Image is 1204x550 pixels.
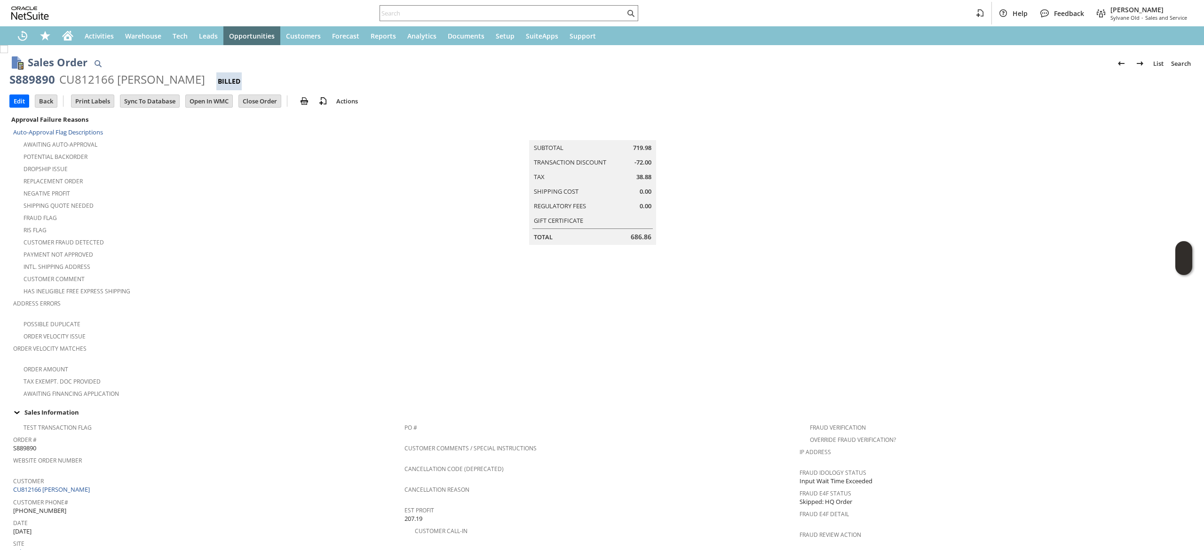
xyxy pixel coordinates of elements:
[534,216,583,225] a: Gift Certificate
[13,456,82,464] a: Website Order Number
[13,540,24,548] a: Site
[1054,9,1084,18] span: Feedback
[1149,56,1167,71] a: List
[13,498,68,506] a: Customer Phone#
[625,8,636,19] svg: Search
[199,31,218,40] span: Leads
[24,153,87,161] a: Potential Backorder
[800,469,866,477] a: Fraud Idology Status
[1116,58,1127,69] img: Previous
[24,214,57,222] a: Fraud Flag
[13,477,44,485] a: Customer
[24,424,92,432] a: Test Transaction Flag
[640,202,651,211] span: 0.00
[62,30,73,41] svg: Home
[631,232,651,242] span: 686.86
[1175,241,1192,275] iframe: Click here to launch Oracle Guided Learning Help Panel
[1167,56,1195,71] a: Search
[13,345,87,353] a: Order Velocity Matches
[229,31,275,40] span: Opportunities
[1145,14,1187,21] span: Sales and Service
[24,202,94,210] a: Shipping Quote Needed
[529,125,656,140] caption: Summary
[1134,58,1146,69] img: Next
[520,26,564,45] a: SuiteApps
[24,165,68,173] a: Dropship Issue
[570,31,596,40] span: Support
[24,251,93,259] a: Payment not approved
[13,506,66,515] span: [PHONE_NUMBER]
[24,320,80,328] a: Possible Duplicate
[34,26,56,45] div: Shortcuts
[13,527,32,536] span: [DATE]
[1141,14,1143,21] span: -
[24,238,104,246] a: Customer Fraud Detected
[299,95,310,107] img: print.svg
[371,31,396,40] span: Reports
[24,287,130,295] a: Has Ineligible Free Express Shipping
[24,263,90,271] a: Intl. Shipping Address
[28,55,87,70] h1: Sales Order
[526,31,558,40] span: SuiteApps
[216,72,242,90] div: Billed
[71,95,114,107] input: Print Labels
[24,141,97,149] a: Awaiting Auto-Approval
[13,444,36,453] span: S889890
[24,177,83,185] a: Replacement Order
[800,477,872,486] span: Input Wait Time Exceeded
[119,26,167,45] a: Warehouse
[534,173,545,181] a: Tax
[24,189,70,197] a: Negative Profit
[326,26,365,45] a: Forecast
[9,113,401,126] div: Approval Failure Reasons
[380,8,625,19] input: Search
[534,187,578,196] a: Shipping Cost
[92,58,103,69] img: Quick Find
[633,143,651,152] span: 719.98
[35,95,57,107] input: Back
[13,299,61,307] a: Address Errors
[800,497,852,506] span: Skipped: HQ Order
[1175,259,1192,275] span: Oracle Guided Learning Widget. To move around, please hold and drag
[9,406,1191,418] div: Sales Information
[280,26,326,45] a: Customers
[404,514,422,523] span: 207.19
[404,424,417,432] a: PO #
[534,158,606,166] a: Transaction Discount
[223,26,280,45] a: Opportunities
[120,95,179,107] input: Sync To Database
[800,489,851,497] a: Fraud E4F Status
[634,158,651,167] span: -72.00
[800,531,861,539] a: Fraud Review Action
[193,26,223,45] a: Leads
[1110,14,1140,21] span: Sylvane Old
[534,143,563,152] a: Subtotal
[40,30,51,41] svg: Shortcuts
[1013,9,1028,18] span: Help
[59,72,205,87] div: CU812166 [PERSON_NAME]
[85,31,114,40] span: Activities
[640,187,651,196] span: 0.00
[24,365,68,373] a: Order Amount
[317,95,329,107] img: add-record.svg
[800,510,849,518] a: Fraud E4F Detail
[404,486,469,494] a: Cancellation Reason
[10,95,29,107] input: Edit
[13,128,103,136] a: Auto-Approval Flag Descriptions
[407,31,436,40] span: Analytics
[404,506,434,514] a: Est Profit
[1110,5,1187,14] span: [PERSON_NAME]
[11,7,49,20] svg: logo
[9,72,55,87] div: S889890
[239,95,281,107] input: Close Order
[332,31,359,40] span: Forecast
[167,26,193,45] a: Tech
[496,31,515,40] span: Setup
[534,202,586,210] a: Regulatory Fees
[564,26,602,45] a: Support
[404,465,504,473] a: Cancellation Code (deprecated)
[24,377,101,385] a: Tax Exempt. Doc Provided
[286,31,321,40] span: Customers
[173,31,188,40] span: Tech
[186,95,232,107] input: Open In WMC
